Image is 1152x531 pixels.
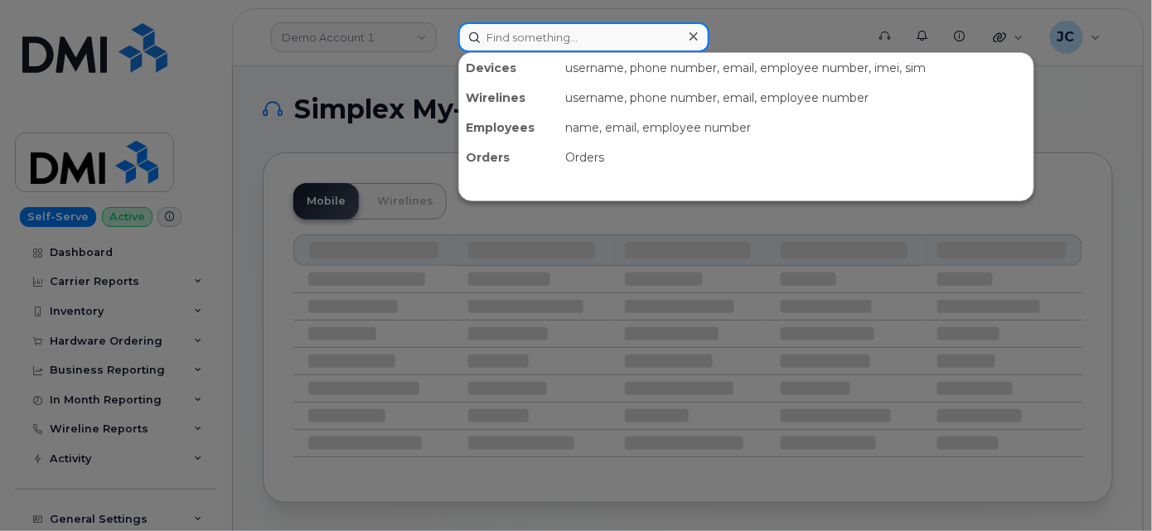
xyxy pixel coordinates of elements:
div: Orders [559,142,1033,172]
div: name, email, employee number [559,113,1033,142]
div: Orders [459,142,559,172]
div: Devices [459,53,559,83]
div: username, phone number, email, employee number, imei, sim [559,53,1033,83]
div: Wirelines [459,83,559,113]
div: Employees [459,113,559,142]
div: username, phone number, email, employee number [559,83,1033,113]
